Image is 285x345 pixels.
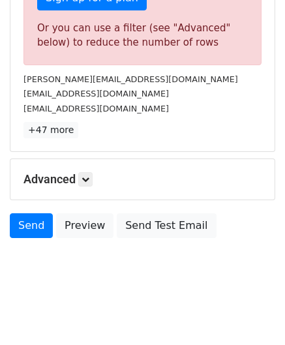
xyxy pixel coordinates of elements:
a: +47 more [23,122,78,138]
div: Or you can use a filter (see "Advanced" below) to reduce the number of rows [37,21,248,50]
a: Send [10,213,53,238]
small: [EMAIL_ADDRESS][DOMAIN_NAME] [23,104,169,113]
h5: Advanced [23,172,262,187]
a: Preview [56,213,113,238]
small: [PERSON_NAME][EMAIL_ADDRESS][DOMAIN_NAME] [23,74,238,84]
a: Send Test Email [117,213,216,238]
iframe: Chat Widget [220,282,285,345]
small: [EMAIL_ADDRESS][DOMAIN_NAME] [23,89,169,98]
